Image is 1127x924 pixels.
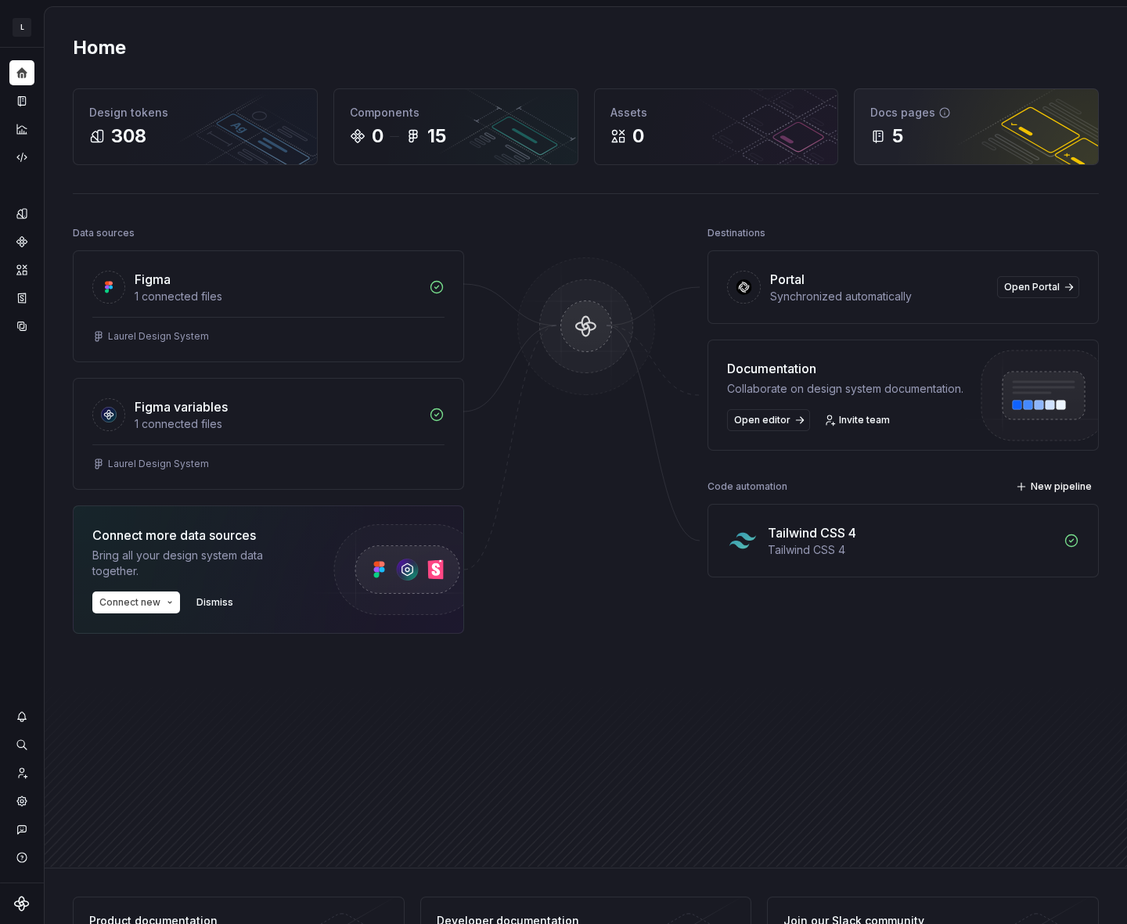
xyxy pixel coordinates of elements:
[727,381,963,397] div: Collaborate on design system documentation.
[997,276,1079,298] a: Open Portal
[427,124,446,149] div: 15
[372,124,383,149] div: 0
[819,409,897,431] a: Invite team
[727,409,810,431] a: Open editor
[9,314,34,339] a: Data sources
[92,526,304,545] div: Connect more data sources
[73,250,464,362] a: Figma1 connected filesLaurel Design System
[108,458,209,470] div: Laurel Design System
[9,229,34,254] a: Components
[196,596,233,609] span: Dismiss
[9,704,34,729] button: Notifications
[135,416,419,432] div: 1 connected files
[189,591,240,613] button: Dismiss
[1004,281,1060,293] span: Open Portal
[111,124,146,149] div: 308
[610,105,823,120] div: Assets
[734,414,790,426] span: Open editor
[135,289,419,304] div: 1 connected files
[350,105,562,120] div: Components
[135,397,228,416] div: Figma variables
[108,330,209,343] div: Laurel Design System
[73,222,135,244] div: Data sources
[770,289,988,304] div: Synchronized automatically
[770,270,805,289] div: Portal
[727,359,963,378] div: Documentation
[92,548,304,579] div: Bring all your design system data together.
[73,35,126,60] h2: Home
[854,88,1099,165] a: Docs pages5
[768,542,1054,558] div: Tailwind CSS 4
[708,222,765,244] div: Destinations
[9,257,34,282] a: Assets
[9,88,34,113] a: Documentation
[9,789,34,814] a: Settings
[1011,476,1099,498] button: New pipeline
[594,88,839,165] a: Assets0
[14,896,30,911] svg: Supernova Logo
[9,286,34,311] a: Storybook stories
[99,596,160,609] span: Connect new
[333,88,578,165] a: Components015
[13,18,31,37] div: L
[92,591,180,613] button: Connect new
[870,105,1082,120] div: Docs pages
[9,145,34,170] a: Code automation
[9,201,34,226] a: Design tokens
[768,523,856,542] div: Tailwind CSS 4
[135,270,171,289] div: Figma
[1031,480,1092,493] span: New pipeline
[9,117,34,142] a: Analytics
[73,378,464,490] a: Figma variables1 connected filesLaurel Design System
[9,817,34,842] button: Contact support
[892,124,903,149] div: 5
[708,476,787,498] div: Code automation
[89,105,301,120] div: Design tokens
[9,60,34,85] a: Home
[3,10,41,44] button: L
[9,760,34,786] a: Invite team
[839,414,890,426] span: Invite team
[632,124,644,149] div: 0
[9,732,34,757] button: Search ⌘K
[73,88,318,165] a: Design tokens308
